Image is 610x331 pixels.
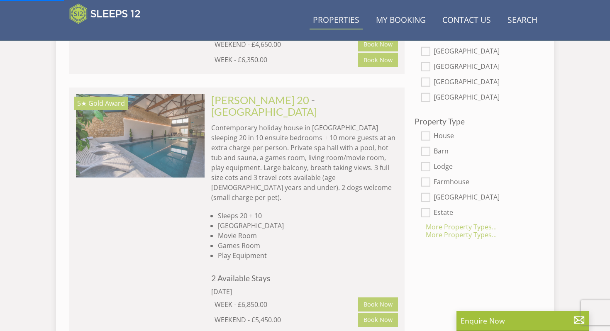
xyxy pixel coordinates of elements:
label: [GEOGRAPHIC_DATA] [434,78,534,87]
label: Farmhouse [434,178,534,187]
h4: 2 Available Stays [211,274,398,282]
label: [GEOGRAPHIC_DATA] [434,193,534,202]
h3: Property Type [415,117,534,126]
div: More Property Types... [415,230,534,240]
a: Search [504,11,541,30]
li: Play Equipment [218,251,398,260]
a: Book Now [358,297,398,312]
a: 5★ Gold Award [76,94,205,177]
iframe: Customer reviews powered by Trustpilot [65,29,152,36]
li: Games Room [218,241,398,251]
div: WEEK - £6,850.00 [215,299,358,309]
li: [GEOGRAPHIC_DATA] [218,221,398,231]
label: Lodge [434,163,534,172]
a: Book Now [358,37,398,51]
li: Movie Room [218,231,398,241]
span: Churchill 20 has been awarded a Gold Award by Visit England [88,99,125,108]
div: [DATE] [211,287,323,297]
a: [GEOGRAPHIC_DATA] [211,105,317,118]
span: Churchill 20 has a 5 star rating under the Quality in Tourism Scheme [77,99,87,108]
label: [GEOGRAPHIC_DATA] [434,47,534,56]
a: [PERSON_NAME] 20 [211,94,309,106]
img: open-uri20231109-69-pb86i6.original. [76,94,205,177]
div: WEEKEND - £4,650.00 [215,39,358,49]
a: Book Now [358,313,398,327]
label: Barn [434,147,534,156]
div: WEEK - £6,350.00 [215,55,358,65]
label: [GEOGRAPHIC_DATA] [434,93,534,102]
a: Book Now [358,53,398,67]
p: Contemporary holiday house in [GEOGRAPHIC_DATA] sleeping 20 in 10 ensuite bedrooms + 10 more gues... [211,123,398,202]
label: House [434,132,534,141]
a: Contact Us [439,11,494,30]
div: More Property Types... [415,222,534,232]
p: Enquire Now [461,315,585,326]
a: My Booking [373,11,429,30]
label: Estate [434,209,534,218]
label: [GEOGRAPHIC_DATA] [434,63,534,72]
h3: Location [415,32,534,41]
span: - [211,94,317,118]
img: Sleeps 12 [69,3,141,24]
li: Sleeps 20 + 10 [218,211,398,221]
a: Properties [310,11,363,30]
div: WEEKEND - £5,450.00 [215,315,358,325]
